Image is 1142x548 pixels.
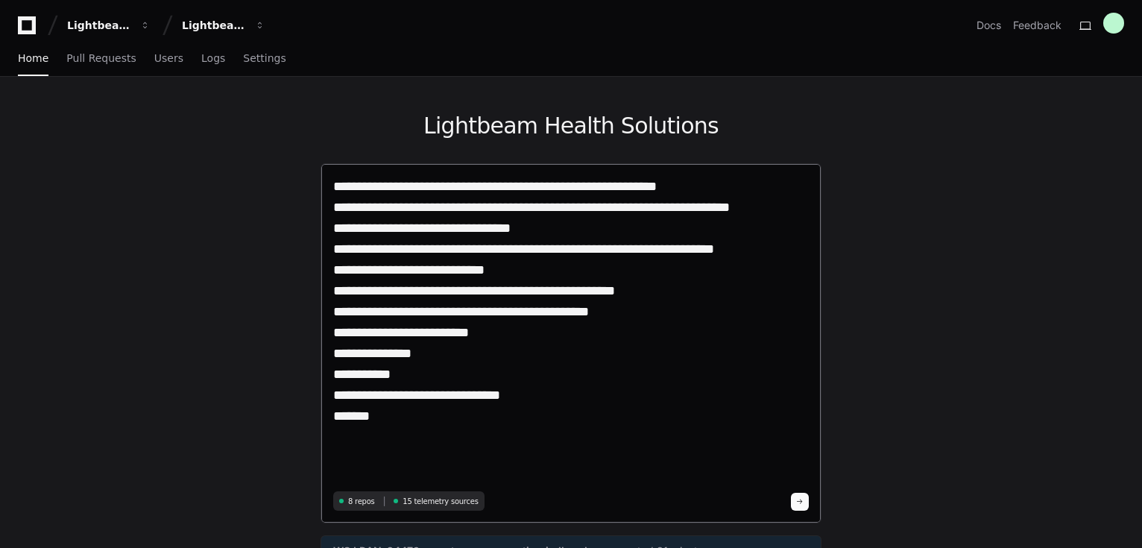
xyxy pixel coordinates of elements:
a: Settings [243,42,285,76]
span: Settings [243,54,285,63]
a: Docs [977,18,1001,33]
span: Home [18,54,48,63]
span: 8 repos [348,496,375,507]
div: Lightbeam Health [67,18,131,33]
h1: Lightbeam Health Solutions [321,113,821,139]
a: Pull Requests [66,42,136,76]
a: Logs [201,42,225,76]
span: 15 telemetry sources [403,496,478,507]
div: Lightbeam Health Solutions [182,18,246,33]
button: Lightbeam Health [61,12,157,39]
a: Users [154,42,183,76]
span: Pull Requests [66,54,136,63]
span: Logs [201,54,225,63]
a: Home [18,42,48,76]
span: Users [154,54,183,63]
button: Feedback [1013,18,1061,33]
button: Lightbeam Health Solutions [176,12,271,39]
